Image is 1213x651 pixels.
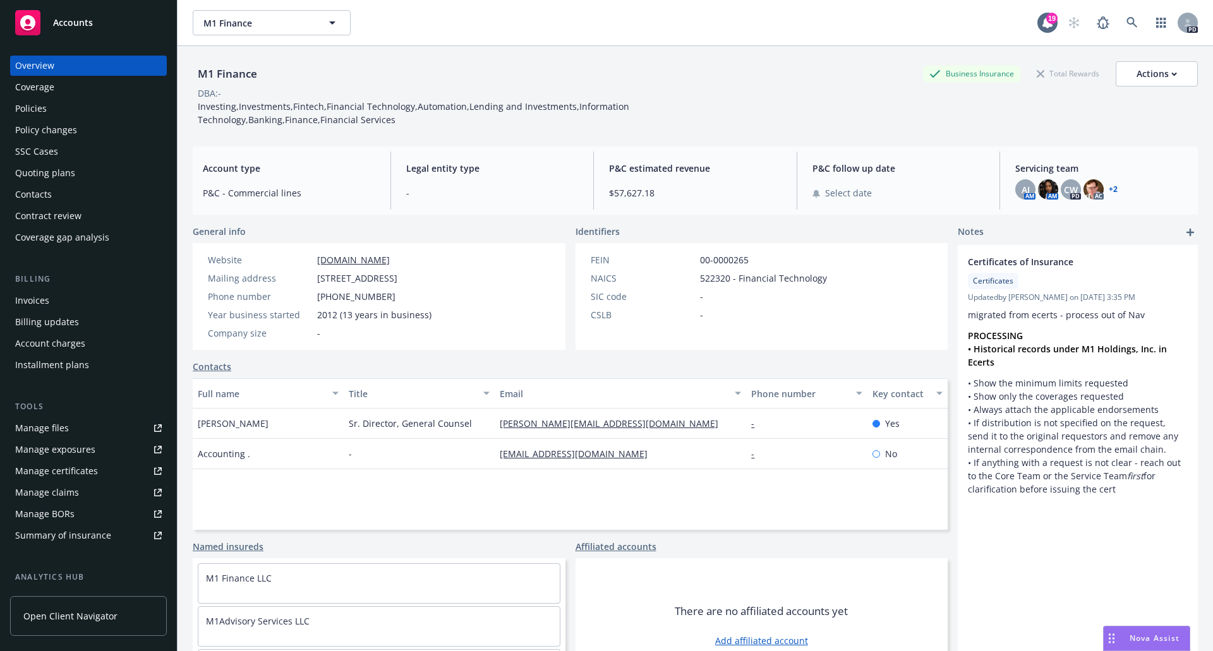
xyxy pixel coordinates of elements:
[206,615,310,627] a: M1Advisory Services LLC
[715,634,808,647] a: Add affiliated account
[10,206,167,226] a: Contract review
[500,417,728,429] a: [PERSON_NAME][EMAIL_ADDRESS][DOMAIN_NAME]
[10,120,167,140] a: Policy changes
[10,56,167,76] a: Overview
[500,448,658,460] a: [EMAIL_ADDRESS][DOMAIN_NAME]
[1103,626,1190,651] button: Nova Assist
[751,448,764,460] a: -
[609,162,782,175] span: P&C estimated revenue
[591,272,695,285] div: NAICS
[203,186,375,200] span: P&C - Commercial lines
[10,312,167,332] a: Billing updates
[406,162,579,175] span: Legal entity type
[958,245,1198,506] div: Certificates of InsuranceCertificatesUpdatedby [PERSON_NAME] on [DATE] 3:35 PMmigrated from ecert...
[10,571,167,583] div: Analytics hub
[193,540,263,553] a: Named insureds
[10,141,167,162] a: SSC Cases
[968,255,1155,268] span: Certificates of Insurance
[1061,10,1087,35] a: Start snowing
[15,77,54,97] div: Coverage
[10,5,167,40] a: Accounts
[1137,62,1177,86] div: Actions
[15,120,77,140] div: Policy changes
[10,273,167,285] div: Billing
[317,308,431,321] span: 2012 (13 years in business)
[1119,10,1145,35] a: Search
[198,100,632,126] span: Investing,Investments,Fintech,Financial Technology,Automation,Lending and Investments,Information...
[500,387,727,400] div: Email
[968,343,1169,368] strong: • Historical records under M1 Holdings, Inc. in Ecerts
[10,99,167,119] a: Policies
[198,87,221,100] div: DBA: -
[1183,225,1198,240] a: add
[1083,179,1104,200] img: photo
[825,186,872,200] span: Select date
[495,378,746,409] button: Email
[203,162,375,175] span: Account type
[15,184,52,205] div: Contacts
[208,326,312,340] div: Company size
[867,378,948,409] button: Key contact
[15,99,47,119] div: Policies
[10,504,167,524] a: Manage BORs
[198,387,325,400] div: Full name
[15,141,58,162] div: SSC Cases
[700,290,703,303] span: -
[15,312,79,332] div: Billing updates
[206,572,272,584] a: M1 Finance LLC
[10,482,167,503] a: Manage claims
[203,16,313,30] span: M1 Finance
[10,400,167,413] div: Tools
[15,504,75,524] div: Manage BORs
[15,525,111,546] div: Summary of insurance
[15,418,69,438] div: Manage files
[675,604,848,619] span: There are no affiliated accounts yet
[349,447,352,460] span: -
[968,308,1188,321] p: migrated from ecerts - process out of Nav
[1116,61,1198,87] button: Actions
[751,417,764,429] a: -
[746,378,867,409] button: Phone number
[1149,10,1174,35] a: Switch app
[10,355,167,375] a: Installment plans
[208,290,312,303] div: Phone number
[968,330,1023,342] strong: PROCESSING
[591,253,695,266] div: FEIN
[591,308,695,321] div: CSLB
[10,461,167,481] a: Manage certificates
[1064,183,1078,196] span: CW
[751,387,848,400] div: Phone number
[700,308,703,321] span: -
[576,225,620,238] span: Identifiers
[872,387,929,400] div: Key contact
[10,525,167,546] a: Summary of insurance
[208,308,312,321] div: Year business started
[193,66,262,82] div: M1 Finance
[10,227,167,248] a: Coverage gap analysis
[53,18,93,28] span: Accounts
[193,360,231,373] a: Contacts
[885,447,897,460] span: No
[15,227,109,248] div: Coverage gap analysis
[10,77,167,97] a: Coverage
[344,378,495,409] button: Title
[23,609,118,623] span: Open Client Navigator
[349,387,476,400] div: Title
[968,292,1188,303] span: Updated by [PERSON_NAME] on [DATE] 3:35 PM
[15,56,54,76] div: Overview
[193,10,351,35] button: M1 Finance
[885,417,900,430] span: Yes
[1090,10,1116,35] a: Report a Bug
[10,418,167,438] a: Manage files
[317,272,397,285] span: [STREET_ADDRESS]
[15,206,81,226] div: Contract review
[208,272,312,285] div: Mailing address
[193,225,246,238] span: General info
[317,254,390,266] a: [DOMAIN_NAME]
[349,417,472,430] span: Sr. Director, General Counsel
[15,333,85,354] div: Account charges
[1030,66,1106,81] div: Total Rewards
[198,417,269,430] span: [PERSON_NAME]
[576,540,656,553] a: Affiliated accounts
[15,355,89,375] div: Installment plans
